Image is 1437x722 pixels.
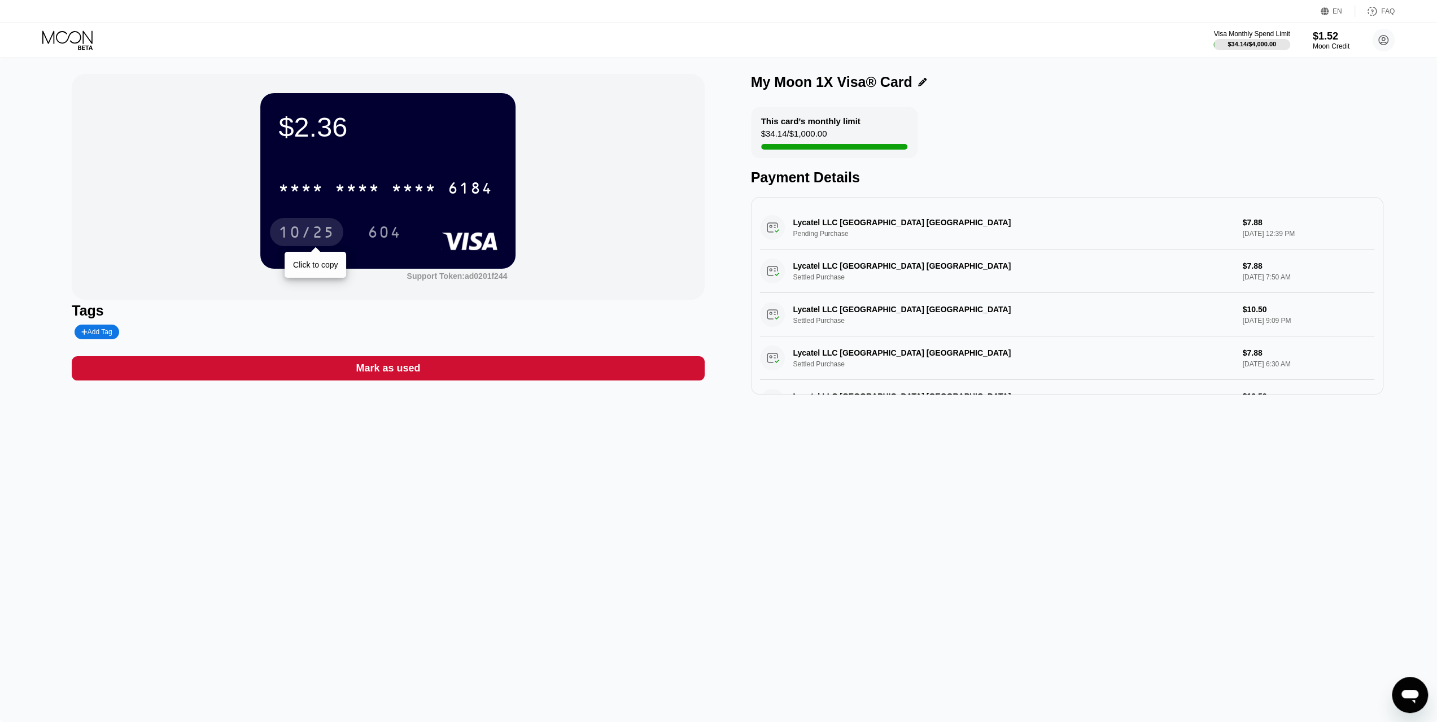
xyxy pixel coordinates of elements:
div: EN [1333,7,1342,15]
div: Add Tag [81,328,112,336]
div: FAQ [1381,7,1395,15]
div: 10/25 [270,218,343,246]
div: Payment Details [751,169,1383,186]
div: Click to copy [293,260,338,269]
div: Add Tag [75,325,119,339]
div: $1.52Moon Credit [1313,30,1349,50]
div: Moon Credit [1313,42,1349,50]
div: 6184 [448,181,493,199]
div: EN [1321,6,1355,17]
div: Support Token: ad0201f244 [407,272,507,281]
div: $34.14 / $4,000.00 [1228,41,1276,47]
div: Visa Monthly Spend Limit [1213,30,1290,38]
div: $2.36 [278,111,497,143]
div: Visa Monthly Spend Limit$34.14/$4,000.00 [1213,30,1290,50]
div: Mark as used [72,356,704,380]
div: 10/25 [278,225,335,243]
div: Mark as used [356,362,420,375]
div: 604 [359,218,410,246]
div: Tags [72,303,704,319]
div: Support Token:ad0201f244 [407,272,507,281]
iframe: Button to launch messaging window [1392,677,1428,713]
div: My Moon 1X Visa® Card [751,74,912,90]
div: 604 [368,225,401,243]
div: $34.14 / $1,000.00 [761,129,827,144]
div: FAQ [1355,6,1395,17]
div: $1.52 [1313,30,1349,42]
div: This card’s monthly limit [761,116,861,126]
